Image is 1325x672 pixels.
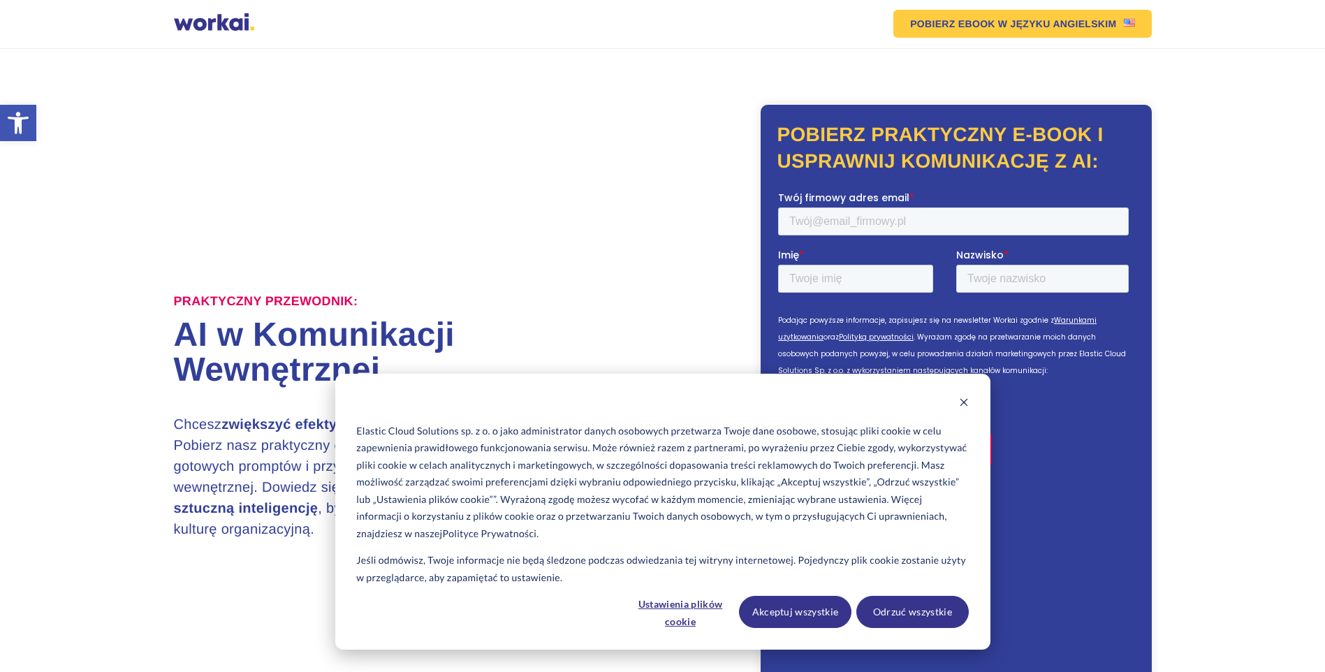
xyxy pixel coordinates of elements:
[443,525,539,543] a: Polityce Prywatności.
[910,19,995,29] em: POBIERZ EBOOK
[356,423,968,543] p: Elastic Cloud Solutions sp. z o. o jako administrator danych osobowych przetwarza Twoje dane osob...
[221,417,602,432] strong: zwiększyć efektywność i zaangażowanie pracowników?
[893,10,1151,38] a: POBIERZ EBOOKW JĘZYKU ANGIELSKIMUS flag
[777,122,1135,175] h2: Pobierz praktyczny e-book i usprawnij komunikację z AI:
[856,596,969,628] button: Odrzuć wszystkie
[335,374,990,650] div: Cookie banner
[174,318,663,388] h1: AI w Komunikacji Wewnętrznej
[174,414,614,540] h3: Chcesz Pobierz nasz praktyczny ebook, pełen konkretnych wskazówek, gotowych promptów i przykładów...
[1124,19,1135,27] img: US flag
[739,596,851,628] button: Akceptuj wszystkie
[627,596,734,628] button: Ustawienia plików cookie
[356,552,968,586] p: Jeśli odmówisz, Twoje informacje nie będą śledzone podczas odwiedzania tej witryny internetowej. ...
[959,395,969,413] button: Dismiss cookie banner
[174,294,358,309] label: Praktyczny przewodnik:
